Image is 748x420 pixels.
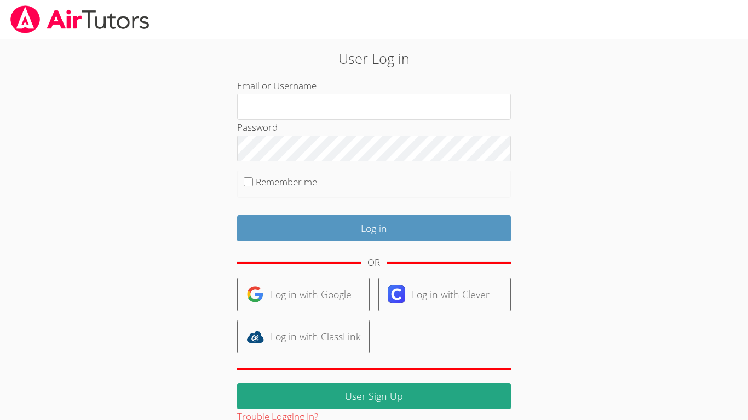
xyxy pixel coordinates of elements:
a: Log in with Clever [378,278,511,311]
img: clever-logo-6eab21bc6e7a338710f1a6ff85c0baf02591cd810cc4098c63d3a4b26e2feb20.svg [388,285,405,303]
a: Log in with Google [237,278,370,311]
div: OR [367,255,380,271]
label: Password [237,121,278,133]
a: Log in with ClassLink [237,320,370,353]
h2: User Log in [172,48,576,69]
input: Log in [237,215,511,241]
img: airtutors_banner-c4298cdbf04f3fff15de1276eac7730deb9818008684d7c2e4769d2f7ddbe033.png [9,5,151,33]
label: Email or Username [237,79,317,92]
img: google-logo-50288ca7cdecda66e5e0955fdab243c47b7ad437acaf1139b6f446037453330a.svg [246,285,264,303]
img: classlink-logo-d6bb404cc1216ec64c9a2012d9dc4662098be43eaf13dc465df04b49fa7ab582.svg [246,328,264,346]
a: User Sign Up [237,383,511,409]
label: Remember me [256,176,317,188]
